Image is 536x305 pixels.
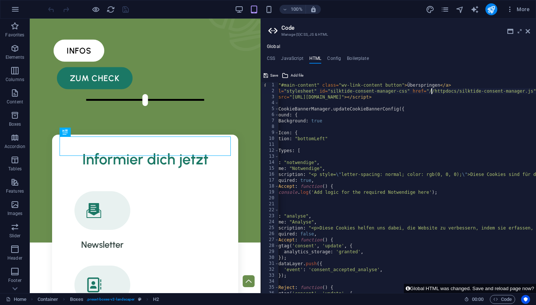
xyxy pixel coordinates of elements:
[261,225,279,231] div: 25
[281,31,515,38] h3: Manage (S)CSS, JS & HTML
[86,295,135,304] span: . preset-boxes-v3-landscaper
[261,255,279,261] div: 30
[138,297,141,301] i: This element is a customizable preset
[106,5,115,14] button: reload
[281,56,303,64] h4: JavaScript
[261,249,279,255] div: 29
[261,290,279,296] div: 36
[91,5,100,14] button: Click here to leave preview mode and continue editing
[261,273,279,279] div: 33
[261,183,279,189] div: 18
[7,99,23,105] p: Content
[309,56,322,64] h4: HTML
[261,94,279,100] div: 3
[490,295,515,304] button: Code
[441,5,450,14] button: pages
[281,25,530,31] h2: Code
[261,237,279,243] div: 27
[261,136,279,142] div: 10
[281,71,304,80] button: Add file
[441,5,449,14] i: Pages (Ctrl+Alt+S)
[261,118,279,124] div: 7
[261,88,279,94] div: 2
[6,188,24,194] p: Features
[404,284,536,293] button: Global HTML was changed. Save and reload page now?
[261,231,279,237] div: 26
[472,295,484,304] span: 00 00
[310,6,317,13] i: On resize automatically adjust zoom level to fit chosen device.
[261,261,279,267] div: 31
[477,296,478,302] span: :
[267,44,280,50] h4: Global
[493,295,512,304] span: Code
[426,5,435,14] button: design
[426,5,434,14] i: Design (Ctrl+Alt+Y)
[106,5,115,14] i: Reload page
[261,177,279,183] div: 17
[8,277,22,283] p: Footer
[261,285,279,290] div: 35
[261,154,279,160] div: 13
[261,160,279,166] div: 14
[291,5,303,14] h6: 100%
[347,56,369,64] h4: Boilerplate
[5,32,24,38] p: Favorites
[7,255,22,261] p: Header
[464,295,484,304] h6: Session time
[261,207,279,213] div: 22
[70,295,83,304] span: Click to select. Double-click to edit
[261,219,279,225] div: 24
[261,171,279,177] div: 16
[261,82,279,88] div: 1
[521,295,530,304] button: Usercentrics
[261,130,279,136] div: 9
[9,121,21,127] p: Boxes
[4,144,25,150] p: Accordion
[503,3,533,15] button: More
[38,295,159,304] nav: breadcrumb
[38,295,58,304] span: Click to select. Double-click to edit
[270,71,278,80] span: Save
[261,148,279,154] div: 12
[262,71,279,80] button: Save
[327,56,341,64] h4: Config
[261,243,279,249] div: 28
[6,77,24,83] p: Columns
[6,295,26,304] a: Click to cancel selection. Double-click to open Pages
[8,166,22,172] p: Tables
[261,106,279,112] div: 5
[506,6,530,13] span: More
[261,142,279,148] div: 11
[470,5,479,14] i: AI Writer
[470,5,479,14] button: text_generator
[456,5,464,14] i: Navigator
[261,112,279,118] div: 6
[261,189,279,195] div: 19
[7,211,23,216] p: Images
[261,279,279,285] div: 34
[267,56,275,64] h4: CSS
[261,195,279,201] div: 20
[9,233,21,239] p: Slider
[456,5,465,14] button: navigator
[261,166,279,171] div: 15
[291,71,303,80] span: Add file
[485,3,497,15] button: publish
[153,295,159,304] span: Click to select. Double-click to edit
[261,267,279,273] div: 32
[6,54,25,60] p: Elements
[261,124,279,130] div: 8
[261,100,279,106] div: 4
[280,5,306,14] button: 100%
[261,201,279,207] div: 21
[261,213,279,219] div: 23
